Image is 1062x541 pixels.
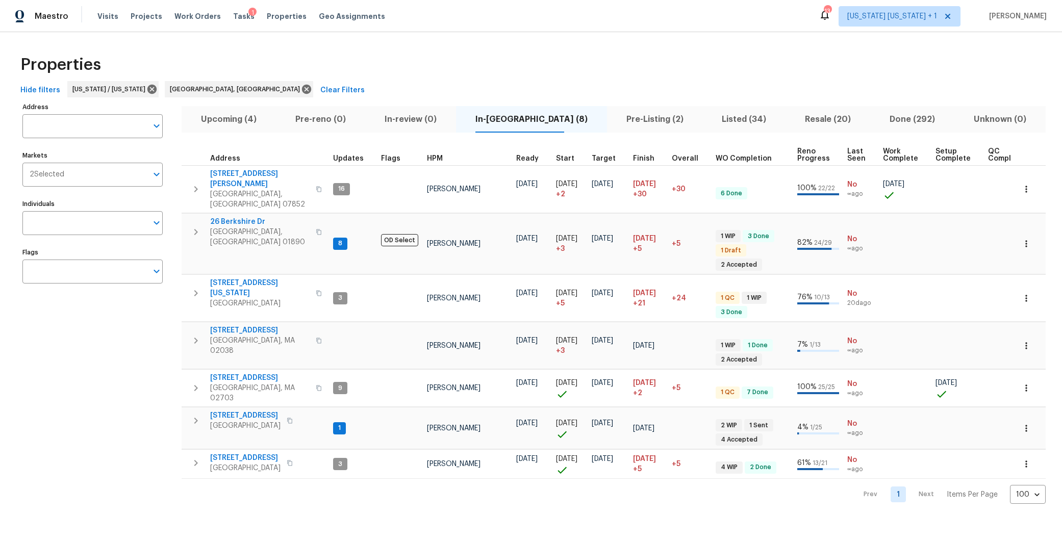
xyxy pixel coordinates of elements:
[552,370,588,407] td: Project started on time
[668,213,712,274] td: 5 day(s) past target finish date
[847,148,866,162] span: Last Seen
[210,325,310,336] span: [STREET_ADDRESS]
[22,201,163,207] label: Individuals
[516,455,538,462] span: [DATE]
[210,298,310,308] span: [GEOGRAPHIC_DATA]
[552,450,588,479] td: Project started on time
[131,11,162,21] span: Projects
[592,290,613,297] span: [DATE]
[633,379,656,387] span: [DATE]
[427,425,481,432] span: [PERSON_NAME]
[633,155,664,162] div: Projected renovation finish date
[797,383,817,391] span: 100 %
[810,342,821,348] span: 1 / 13
[516,379,538,387] span: [DATE]
[847,289,875,299] span: No
[149,216,164,230] button: Open
[668,370,712,407] td: 5 day(s) past target finish date
[814,240,832,246] span: 24 / 29
[847,299,875,307] span: 20d ago
[960,112,1040,126] span: Unknown (0)
[210,453,281,463] span: [STREET_ADDRESS]
[556,235,577,242] span: [DATE]
[165,81,313,97] div: [GEOGRAPHIC_DATA], [GEOGRAPHIC_DATA]
[592,379,613,387] span: [DATE]
[210,383,310,403] span: [GEOGRAPHIC_DATA], MA 02703
[333,155,364,162] span: Updates
[516,337,538,344] span: [DATE]
[985,11,1047,21] span: [PERSON_NAME]
[516,290,538,297] span: [DATE]
[556,181,577,188] span: [DATE]
[797,424,808,431] span: 4 %
[797,294,813,301] span: 76 %
[717,341,740,350] span: 1 WIP
[717,246,745,255] span: 1 Draft
[174,11,221,21] span: Work Orders
[20,60,101,70] span: Properties
[633,181,656,188] span: [DATE]
[668,450,712,479] td: 5 day(s) past target finish date
[67,81,159,97] div: [US_STATE] / [US_STATE]
[516,181,538,188] span: [DATE]
[334,424,345,432] span: 1
[427,295,481,302] span: [PERSON_NAME]
[824,6,831,16] div: 13
[672,240,680,247] span: +5
[592,155,625,162] div: Target renovation project end date
[891,486,906,502] a: Goto page 1
[818,185,835,191] span: 22 / 22
[592,420,613,427] span: [DATE]
[149,264,164,278] button: Open
[552,407,588,449] td: Project started on time
[717,308,746,317] span: 3 Done
[744,232,773,241] span: 3 Done
[16,81,64,100] button: Hide filters
[717,388,739,397] span: 1 QC
[633,189,647,199] span: +30
[672,384,680,392] span: +5
[935,148,971,162] span: Setup Complete
[334,384,346,393] span: 9
[847,346,875,355] span: ∞ ago
[592,235,613,242] span: [DATE]
[556,244,565,254] span: + 3
[668,275,712,322] td: 24 day(s) past target finish date
[210,373,310,383] span: [STREET_ADDRESS]
[282,112,359,126] span: Pre-reno (0)
[792,112,864,126] span: Resale (20)
[556,346,565,356] span: + 3
[316,81,369,100] button: Clear Filters
[672,460,680,468] span: +5
[847,336,875,346] span: No
[717,189,746,198] span: 6 Done
[210,227,310,247] span: [GEOGRAPHIC_DATA], [GEOGRAPHIC_DATA] 01890
[210,189,310,210] span: [GEOGRAPHIC_DATA], [GEOGRAPHIC_DATA] 07852
[210,217,310,227] span: 26 Berkshire Dr
[210,278,310,298] span: [STREET_ADDRESS][US_STATE]
[233,13,255,20] span: Tasks
[97,11,118,21] span: Visits
[847,11,937,21] span: [US_STATE] [US_STATE] + 1
[22,104,163,110] label: Address
[427,186,481,193] span: [PERSON_NAME]
[847,389,875,398] span: ∞ ago
[847,379,875,389] span: No
[556,455,577,462] span: [DATE]
[847,419,875,429] span: No
[818,384,835,390] span: 25 / 25
[188,112,270,126] span: Upcoming (4)
[633,235,656,242] span: [DATE]
[334,239,346,248] span: 8
[556,189,565,199] span: + 2
[613,112,697,126] span: Pre-Listing (2)
[22,152,163,159] label: Markets
[427,155,443,162] span: HPM
[516,235,538,242] span: [DATE]
[592,337,613,344] span: [DATE]
[629,370,668,407] td: Scheduled to finish 2 day(s) late
[381,234,418,246] span: OD Select
[20,84,60,97] span: Hide filters
[797,185,817,192] span: 100 %
[633,244,642,254] span: +5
